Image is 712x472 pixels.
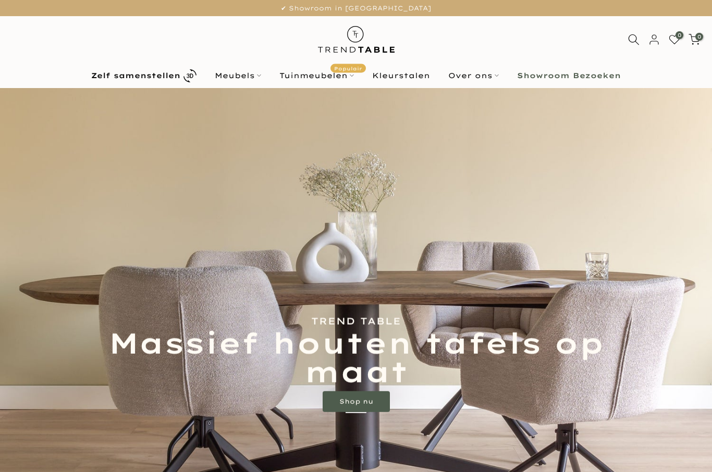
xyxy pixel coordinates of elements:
iframe: toggle-frame [1,419,53,471]
a: Shop nu [323,391,390,412]
a: 0 [669,34,680,45]
a: TuinmeubelenPopulair [271,69,363,82]
a: Kleurstalen [363,69,439,82]
span: 0 [695,33,703,41]
p: ✔ Showroom in [GEOGRAPHIC_DATA] [13,3,699,14]
a: Showroom Bezoeken [508,69,630,82]
a: Over ons [439,69,508,82]
a: 0 [689,34,700,45]
span: 0 [676,31,683,39]
img: trend-table [311,16,402,63]
b: Showroom Bezoeken [517,72,621,79]
span: Populair [330,64,366,73]
a: Zelf samenstellen [82,67,206,85]
b: Zelf samenstellen [91,72,180,79]
a: Meubels [206,69,271,82]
